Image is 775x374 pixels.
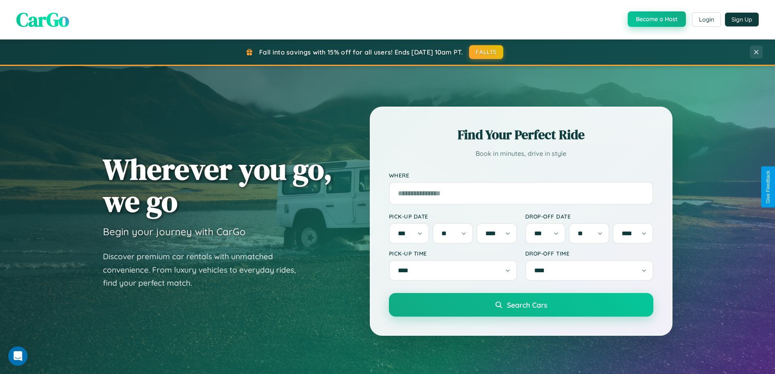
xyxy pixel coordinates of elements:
p: Book in minutes, drive in style [389,148,653,160]
label: Pick-up Date [389,213,517,220]
h1: Wherever you go, we go [103,153,332,217]
div: Give Feedback [765,171,771,203]
span: Search Cars [507,300,547,309]
button: FALL15 [469,45,503,59]
iframe: Intercom live chat [8,346,28,366]
p: Discover premium car rentals with unmatched convenience. From luxury vehicles to everyday rides, ... [103,250,306,290]
button: Sign Up [725,13,759,26]
label: Pick-up Time [389,250,517,257]
h3: Begin your journey with CarGo [103,225,246,238]
button: Login [692,12,721,27]
button: Become a Host [628,11,686,27]
span: Fall into savings with 15% off for all users! Ends [DATE] 10am PT. [259,48,463,56]
label: Drop-off Date [525,213,653,220]
h2: Find Your Perfect Ride [389,126,653,144]
span: CarGo [16,6,69,33]
button: Search Cars [389,293,653,317]
label: Drop-off Time [525,250,653,257]
label: Where [389,172,653,179]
